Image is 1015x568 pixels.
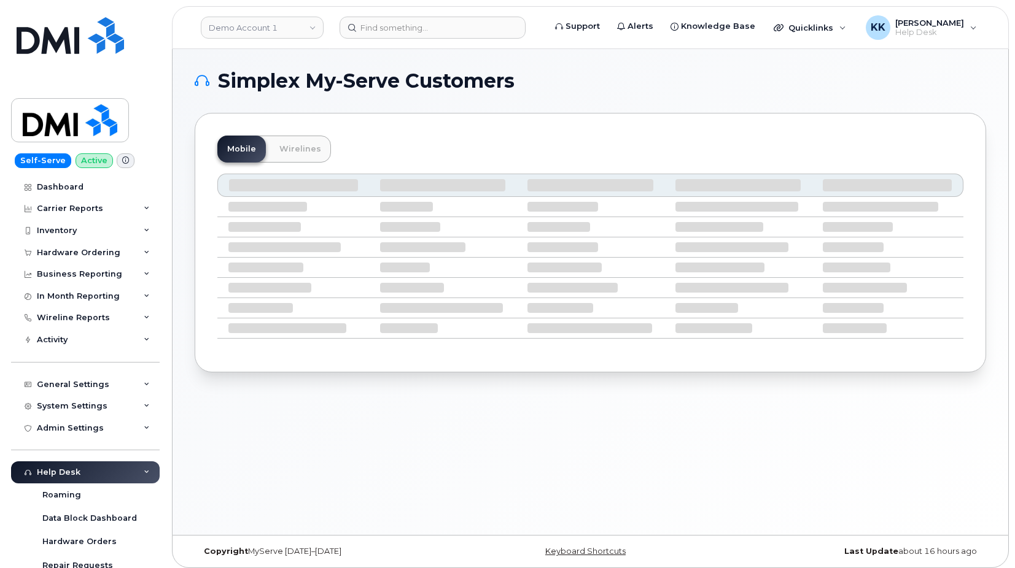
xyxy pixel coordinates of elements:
[218,72,515,90] span: Simplex My-Serve Customers
[195,547,459,556] div: MyServe [DATE]–[DATE]
[545,547,626,556] a: Keyboard Shortcuts
[217,136,266,163] a: Mobile
[722,547,986,556] div: about 16 hours ago
[270,136,331,163] a: Wirelines
[204,547,248,556] strong: Copyright
[844,547,898,556] strong: Last Update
